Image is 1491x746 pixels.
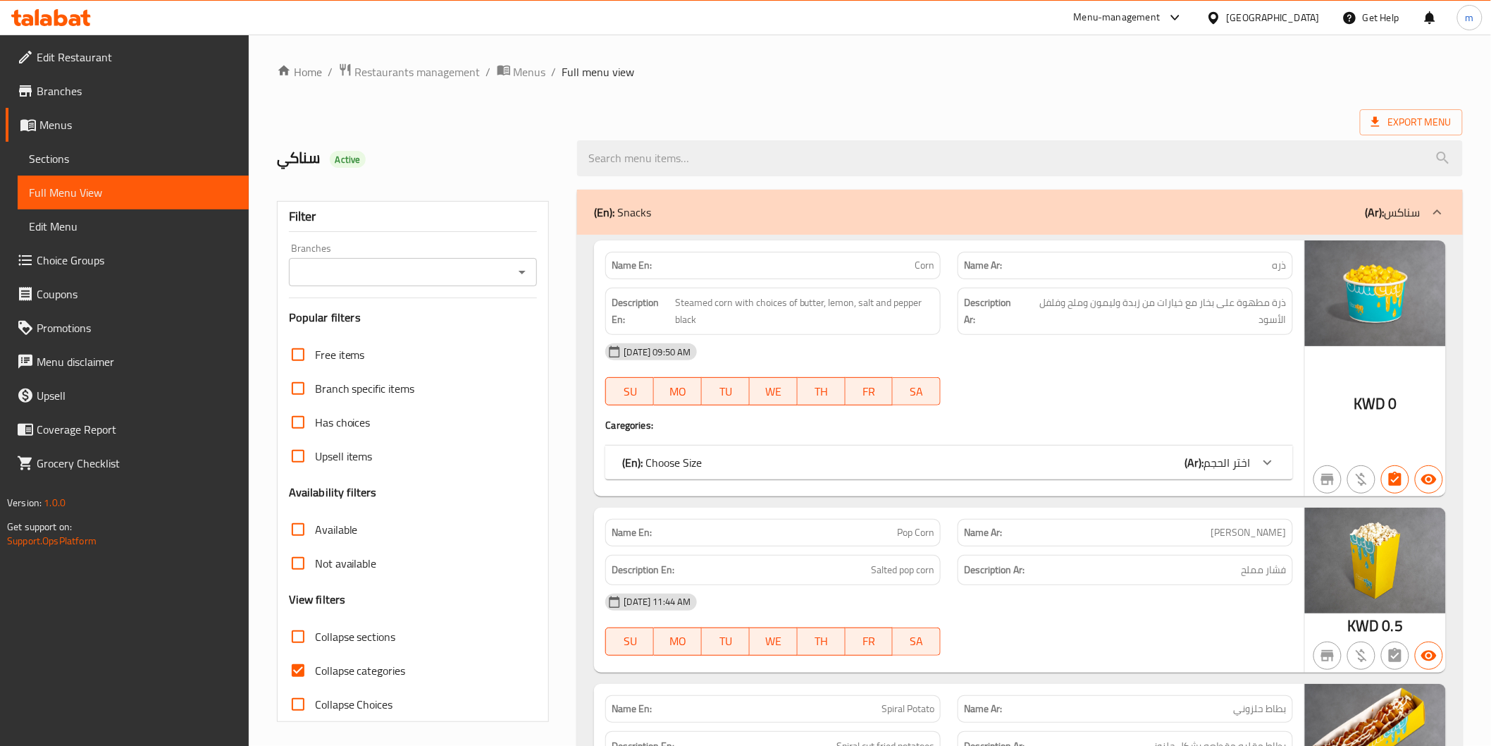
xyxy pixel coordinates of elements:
[315,555,377,572] span: Not available
[289,484,377,501] h3: Availability filters
[37,252,237,269] span: Choice Groups
[7,532,97,550] a: Support.OpsPlatform
[851,631,888,652] span: FR
[605,418,1292,432] h4: Caregories:
[1381,642,1409,670] button: Not has choices
[798,628,846,656] button: TH
[277,63,322,80] a: Home
[6,40,249,74] a: Edit Restaurant
[846,377,893,405] button: FR
[37,49,237,66] span: Edit Restaurant
[37,353,237,370] span: Menu disclaimer
[707,631,744,652] span: TU
[1366,204,1421,221] p: سناكس
[1360,109,1463,135] span: Export Menu
[893,377,941,405] button: SA
[29,150,237,167] span: Sections
[18,209,249,243] a: Edit Menu
[315,662,406,679] span: Collapse categories
[6,74,249,108] a: Branches
[915,258,934,273] span: Corn
[618,346,696,359] span: [DATE] 09:50 AM
[6,311,249,345] a: Promotions
[1366,202,1385,223] b: (Ar):
[605,377,654,405] button: SU
[338,63,481,81] a: Restaurants management
[654,377,702,405] button: MO
[315,346,365,363] span: Free items
[315,521,358,538] span: Available
[277,63,1463,81] nav: breadcrumb
[871,561,934,579] span: Salted pop corn
[898,381,935,402] span: SA
[612,381,648,402] span: SU
[612,631,648,652] span: SU
[964,561,1025,579] strong: Description Ar:
[755,381,792,402] span: WE
[6,277,249,311] a: Coupons
[6,412,249,446] a: Coverage Report
[898,631,935,652] span: SA
[964,525,1002,540] strong: Name Ar:
[289,310,538,326] h3: Popular filters
[1415,465,1443,494] button: Available
[1211,525,1287,540] span: [PERSON_NAME]
[750,628,798,656] button: WE
[355,63,481,80] span: Restaurants management
[1415,642,1443,670] button: Available
[6,108,249,142] a: Menus
[29,184,237,201] span: Full Menu View
[497,63,546,81] a: Menus
[37,82,237,99] span: Branches
[577,140,1462,176] input: search
[1348,612,1380,640] span: KWD
[612,294,672,329] strong: Description En:
[612,525,652,540] strong: Name En:
[622,452,643,473] b: (En):
[512,262,532,282] button: Open
[277,147,561,169] h2: سناكي
[846,628,893,656] button: FR
[1305,508,1446,613] img: mmw_638918094041722162
[18,176,249,209] a: Full Menu View
[654,628,702,656] button: MO
[605,628,654,656] button: SU
[612,561,674,579] strong: Description En:
[6,446,249,480] a: Grocery Checklist
[315,448,373,465] span: Upsell items
[1313,642,1342,670] button: Not branch specific item
[1347,465,1375,494] button: Purchased item
[707,381,744,402] span: TU
[964,294,1022,329] strong: Description Ar:
[1242,561,1287,579] span: فشار مملح
[1273,258,1287,273] span: ذره
[803,381,840,402] span: TH
[612,258,652,273] strong: Name En:
[315,380,415,397] span: Branch specific items
[315,414,371,431] span: Has choices
[330,153,366,166] span: Active
[18,142,249,176] a: Sections
[577,190,1462,235] div: (En): Snacks(Ar):سناكس
[328,63,333,80] li: /
[750,377,798,405] button: WE
[1234,702,1287,716] span: بطاط حلزوني
[1371,114,1452,131] span: Export Menu
[44,494,66,512] span: 1.0.0
[37,319,237,336] span: Promotions
[660,381,696,402] span: MO
[964,258,1002,273] strong: Name Ar:
[6,379,249,412] a: Upsell
[29,218,237,235] span: Edit Menu
[289,592,346,608] h3: View filters
[897,525,934,540] span: Pop Corn
[514,63,546,80] span: Menus
[6,345,249,379] a: Menu disclaimer
[881,702,934,716] span: Spiral Potato
[6,243,249,277] a: Choice Groups
[1074,9,1161,26] div: Menu-management
[37,455,237,472] span: Grocery Checklist
[605,446,1292,479] div: (En): Choose Size(Ar):اختر الحجم
[1389,390,1397,417] span: 0
[486,63,491,80] li: /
